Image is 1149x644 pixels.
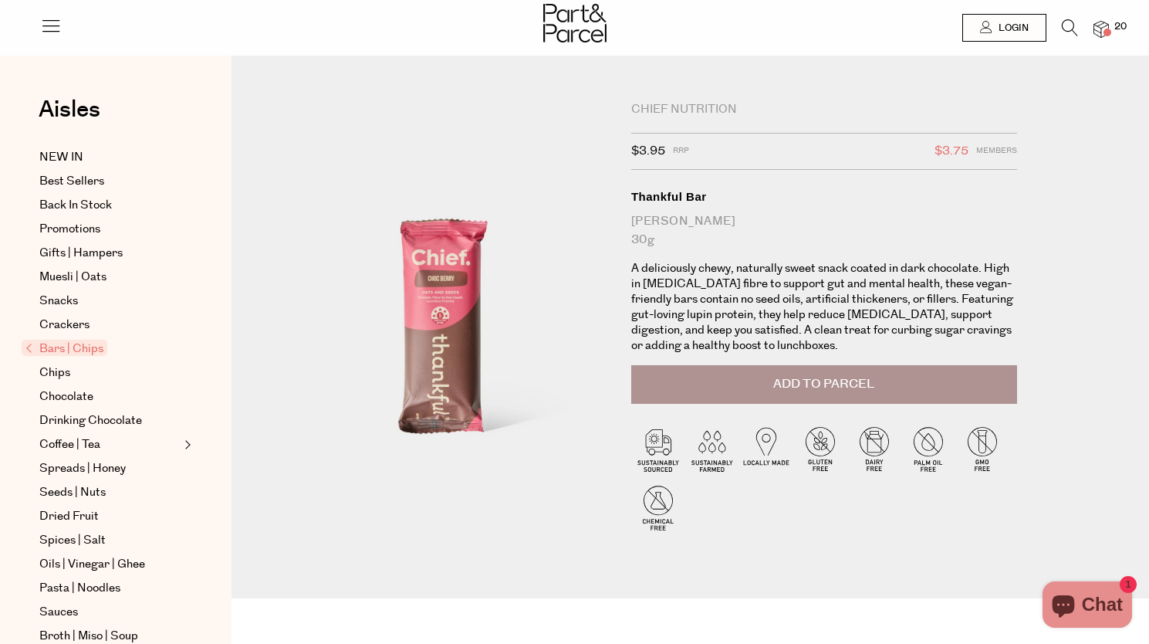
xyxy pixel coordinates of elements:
[934,141,968,161] span: $3.75
[39,316,90,334] span: Crackers
[39,196,112,215] span: Back In Stock
[631,102,1017,117] div: Chief Nutrition
[39,93,100,127] span: Aisles
[39,603,180,622] a: Sauces
[847,422,901,476] img: P_P-ICONS-Live_Bec_V11_Dairy_Free.svg
[995,22,1029,35] span: Login
[631,422,685,476] img: P_P-ICONS-Live_Bec_V11_Sustainable_Sourced.svg
[181,436,191,454] button: Expand/Collapse Coffee | Tea
[39,436,180,454] a: Coffee | Tea
[793,422,847,476] img: P_P-ICONS-Live_Bec_V11_Gluten_Free.svg
[39,148,83,167] span: NEW IN
[39,196,180,215] a: Back In Stock
[955,422,1009,476] img: P_P-ICONS-Live_Bec_V11_GMO_Free.svg
[39,292,78,310] span: Snacks
[631,189,1017,205] div: Thankful Bar
[1093,21,1109,37] a: 20
[25,340,180,358] a: Bars | Chips
[39,292,180,310] a: Snacks
[39,531,106,550] span: Spices | Salt
[631,212,1017,249] div: [PERSON_NAME] 30g
[39,172,180,191] a: Best Sellers
[631,141,665,161] span: $3.95
[39,507,180,526] a: Dried Fruit
[1110,20,1130,34] span: 20
[39,220,180,239] a: Promotions
[39,220,100,239] span: Promotions
[39,268,180,286] a: Muesli | Oats
[39,555,180,574] a: Oils | Vinegar | Ghee
[39,244,180,263] a: Gifts | Hampers
[773,375,874,393] span: Add to Parcel
[39,579,180,598] a: Pasta | Noodles
[39,412,142,430] span: Drinking Chocolate
[39,412,180,430] a: Drinking Chocolate
[39,436,100,454] span: Coffee | Tea
[39,388,180,406] a: Chocolate
[39,172,104,191] span: Best Sellers
[901,422,955,476] img: P_P-ICONS-Live_Bec_V11_Palm_Oil_Free.svg
[39,364,70,382] span: Chips
[39,459,126,478] span: Spreads | Honey
[976,141,1017,161] span: Members
[39,98,100,137] a: Aisles
[543,4,607,42] img: Part&Parcel
[39,244,123,263] span: Gifts | Hampers
[673,141,689,161] span: RRP
[739,422,793,476] img: P_P-ICONS-Live_Bec_V11_Locally_Made_2.svg
[39,507,99,526] span: Dried Fruit
[631,261,1017,354] p: A deliciously chewy, naturally sweet snack coated in dark chocolate. High in [MEDICAL_DATA] fibre...
[39,364,180,382] a: Chips
[631,365,1017,404] button: Add to Parcel
[962,14,1046,42] a: Login
[1038,581,1137,632] inbox-online-store-chat: Shopify online store chat
[278,102,608,515] img: Thankful Bar
[631,480,685,534] img: P_P-ICONS-Live_Bec_V11_Chemical_Free.svg
[39,603,78,622] span: Sauces
[39,316,180,334] a: Crackers
[39,483,180,502] a: Seeds | Nuts
[39,148,180,167] a: NEW IN
[685,422,739,476] img: P_P-ICONS-Live_Bec_V11_Sustainable_Farmed.svg
[39,555,145,574] span: Oils | Vinegar | Ghee
[39,531,180,550] a: Spices | Salt
[39,483,106,502] span: Seeds | Nuts
[39,268,106,286] span: Muesli | Oats
[39,388,93,406] span: Chocolate
[22,340,107,356] span: Bars | Chips
[39,579,120,598] span: Pasta | Noodles
[39,459,180,478] a: Spreads | Honey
